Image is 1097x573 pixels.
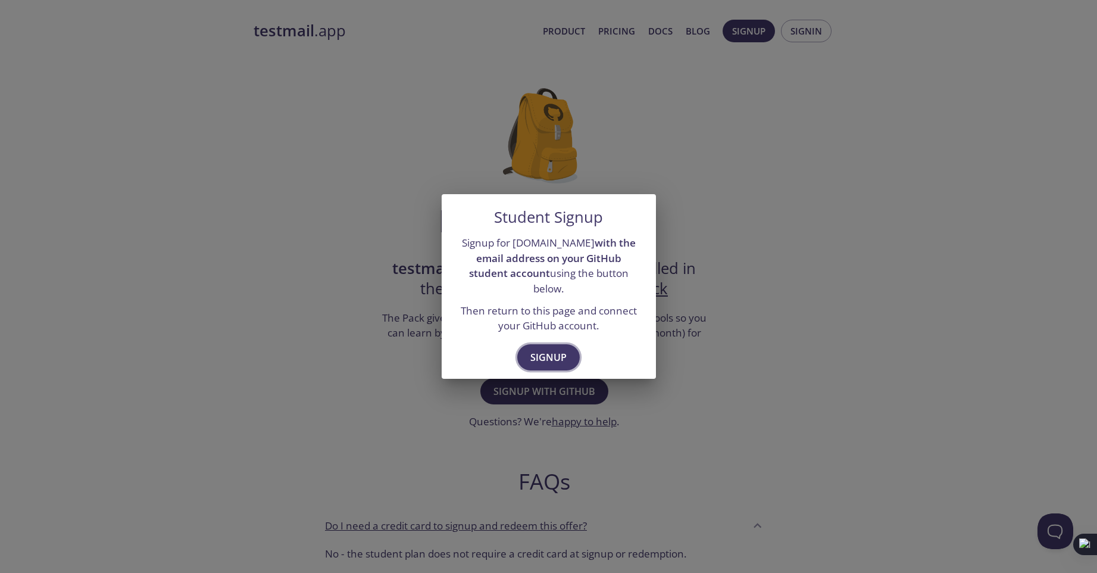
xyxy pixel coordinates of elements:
h5: Student Signup [494,208,603,226]
strong: with the email address on your GitHub student account [469,236,636,280]
p: Then return to this page and connect your GitHub account. [456,303,642,334]
p: Signup for [DOMAIN_NAME] using the button below. [456,235,642,297]
button: Signup [517,344,580,370]
span: Signup [530,349,567,366]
